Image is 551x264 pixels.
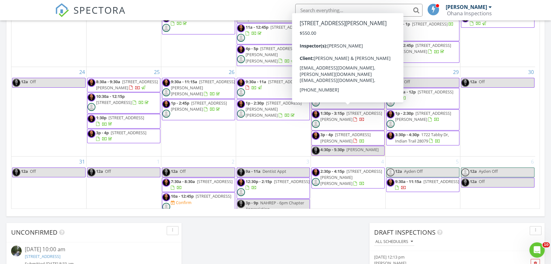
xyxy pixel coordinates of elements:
a: Go to August 26, 2025 [227,67,236,77]
img: img_7436.jpg [312,147,320,155]
span: Off [30,168,36,174]
img: default-user-f0147aede5fd5fa78ca7ade42f37bd4542148d508eef1c3d3ea960f66861d68b.jpg [162,24,170,32]
a: Go to August 30, 2025 [527,67,535,77]
span: 1p - 2:30p [395,110,414,116]
img: streetview [11,246,22,256]
a: 1:30p [STREET_ADDRESS] [96,115,144,127]
a: 1p - 2:45p [STREET_ADDRESS][PERSON_NAME] [395,42,451,54]
span: Ayden Off [479,168,498,174]
iframe: Intercom live chat [529,242,545,258]
div: Confirm [176,200,192,205]
span: 9:30a - 12p [395,89,416,95]
span: 1:30p [96,115,107,121]
img: img_7436.jpg [237,200,245,208]
span: 12:30p - 2:15p [246,179,272,184]
span: 12a [470,168,477,174]
td: Go to September 1, 2025 [86,156,161,236]
a: 9:30a - 11:15a [STREET_ADDRESS] [386,178,459,192]
span: 4p - 5p [246,46,258,51]
span: 4p - 10p [320,35,335,41]
a: Go to September 4, 2025 [380,157,385,167]
span: [STREET_ADDRESS] [423,179,459,184]
a: 9:30a - 12p [STREET_ADDRESS] [395,89,453,101]
td: Go to August 28, 2025 [311,67,386,156]
img: default-user-f0147aede5fd5fa78ca7ade42f37bd4542148d508eef1c3d3ea960f66861d68b.jpg [312,120,320,128]
span: Off [329,79,335,84]
span: [STREET_ADDRESS][PERSON_NAME][PERSON_NAME] [171,79,235,97]
span: 2:30p - 4:15p [320,168,345,174]
a: 9a - 10:30a [STREET_ADDRESS][PERSON_NAME] [311,13,385,34]
td: Go to August 29, 2025 [386,67,460,156]
span: [STREET_ADDRESS] [343,89,379,95]
img: img_7436.jpg [87,93,95,101]
div: [PERSON_NAME] [446,4,487,10]
span: Ayden Off [404,168,423,174]
a: Go to September 3, 2025 [305,157,310,167]
a: 1p - 2:45p [STREET_ADDRESS][PERSON_NAME] [171,100,227,112]
span: [STREET_ADDRESS][PERSON_NAME] [395,42,451,54]
a: 1:30p - 3:15p [STREET_ADDRESS][PERSON_NAME] [311,109,385,130]
a: 11a - 12:45p [STREET_ADDRESS] [246,24,306,36]
span: 3p - 4p [320,132,333,137]
span: 3p - 4p [96,130,109,136]
a: Go to August 29, 2025 [452,67,460,77]
a: SPECTORA [55,9,126,22]
a: 1p - 2:45p [STREET_ADDRESS][PERSON_NAME] [162,99,235,120]
a: Confirm [171,200,192,206]
img: default-user-f0147aede5fd5fa78ca7ade42f37bd4542148d508eef1c3d3ea960f66861d68b.jpg [162,88,170,96]
a: 4p - 5p [STREET_ADDRESS][PERSON_NAME][PERSON_NAME] [237,45,310,66]
span: 10a - 12:45p [171,193,194,199]
span: [STREET_ADDRESS] [412,21,448,27]
input: Search everything... [295,4,422,17]
a: 9:30a - 11:15a [STREET_ADDRESS][PERSON_NAME][PERSON_NAME] [171,79,235,97]
a: 12:30p - 2:15p [STREET_ADDRESS] [246,179,310,190]
img: img_7436.jpg [87,130,95,138]
a: 8:30a - 10:15a [STREET_ADDRESS] [461,13,534,28]
span: Off [404,79,410,84]
a: Go to August 24, 2025 [78,67,86,77]
span: Off [30,79,36,84]
a: 1p - 2:30p [STREET_ADDRESS][PERSON_NAME][PERSON_NAME] [237,99,310,120]
div: [DATE] 10:00 am [25,246,163,253]
span: [STREET_ADDRESS][PERSON_NAME][PERSON_NAME] [246,46,296,63]
img: img_7436.jpg [387,110,394,118]
span: 8:30a - 9:30a [96,79,120,84]
span: 12a [171,168,178,174]
td: Go to September 6, 2025 [460,156,535,236]
img: default-user-f0147aede5fd5fa78ca7ade42f37bd4542148d508eef1c3d3ea960f66861d68b.jpg [387,52,394,60]
span: Off [479,79,485,84]
img: img_7436.jpg [87,79,95,87]
a: 9:30a - 11a [STREET_ADDRESS] [246,79,304,91]
img: default-user-f0147aede5fd5fa78ca7ade42f37bd4542148d508eef1c3d3ea960f66861d68b.jpg [162,110,170,118]
span: 12a [320,79,327,84]
span: Off [180,168,186,174]
img: img_7436.jpg [237,46,245,54]
td: Go to August 25, 2025 [86,67,161,156]
span: [STREET_ADDRESS] [96,99,132,105]
a: 10a - 12:45p [STREET_ADDRESS] Confirm [162,192,235,213]
img: img_7436.jpg [387,89,394,97]
span: 12a [21,79,28,84]
span: 12a [395,79,402,84]
a: 3p - 4p [STREET_ADDRESS][PERSON_NAME] [311,131,385,145]
a: 4p - 5p [STREET_ADDRESS][PERSON_NAME][PERSON_NAME] [246,46,296,63]
div: All schedulers [375,239,413,244]
img: default-user-f0147aede5fd5fa78ca7ade42f37bd4542148d508eef1c3d3ea960f66861d68b.jpg [237,34,245,42]
span: [STREET_ADDRESS][PERSON_NAME][PERSON_NAME] [320,168,382,186]
a: 9:30a - 11:15a [STREET_ADDRESS][PERSON_NAME][PERSON_NAME] [162,78,235,99]
a: Go to August 27, 2025 [302,67,310,77]
img: img_7436.jpg [162,100,170,108]
a: 1p - 2:30p [STREET_ADDRESS][PERSON_NAME] [386,109,459,130]
span: 9:30a - 11:15a [395,179,422,184]
img: img_7436.jpg [461,79,469,87]
a: 1:30p [STREET_ADDRESS] [87,114,160,128]
a: 2p - 3:45p [STREET_ADDRESS] [171,14,227,26]
a: 1p - 2:45p [STREET_ADDRESS][PERSON_NAME] [386,41,459,62]
a: 9:30a - 11a [STREET_ADDRESS] [237,78,310,99]
td: Go to August 30, 2025 [460,67,535,156]
span: 9:30a - 11a [246,79,266,84]
a: 12p - 1p [STREET_ADDRESS] [386,20,459,41]
img: default-user-f0147aede5fd5fa78ca7ade42f37bd4542148d508eef1c3d3ea960f66861d68b.jpg [312,24,320,32]
span: 1p - 2:30p [246,100,264,106]
img: img_7436.jpg [237,100,245,108]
